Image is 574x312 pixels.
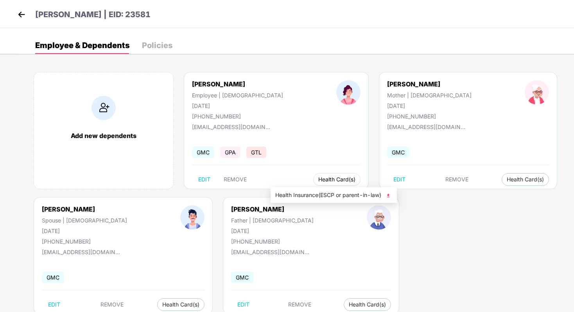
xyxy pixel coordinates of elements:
[42,205,127,213] div: [PERSON_NAME]
[42,238,127,245] div: [PHONE_NUMBER]
[525,80,549,104] img: profileImage
[192,124,270,130] div: [EMAIL_ADDRESS][DOMAIN_NAME]
[282,298,317,311] button: REMOVE
[162,303,199,307] span: Health Card(s)
[246,147,266,158] span: GTL
[344,298,391,311] button: Health Card(s)
[217,173,253,186] button: REMOVE
[42,228,127,234] div: [DATE]
[157,298,204,311] button: Health Card(s)
[387,147,409,158] span: GMC
[192,173,217,186] button: EDIT
[439,173,475,186] button: REMOVE
[393,176,405,183] span: EDIT
[180,205,204,230] img: profileImage
[288,301,311,308] span: REMOVE
[35,41,129,49] div: Employee & Dependents
[224,176,247,183] span: REMOVE
[237,301,249,308] span: EDIT
[48,301,60,308] span: EDIT
[100,301,124,308] span: REMOVE
[336,80,361,104] img: profileImage
[231,298,256,311] button: EDIT
[275,191,392,199] span: Health Insurance(ESCP or parent-in-law)
[349,303,386,307] span: Health Card(s)
[502,173,549,186] button: Health Card(s)
[192,147,214,158] span: GMC
[231,249,309,255] div: [EMAIL_ADDRESS][DOMAIN_NAME]
[231,228,314,234] div: [DATE]
[231,238,314,245] div: [PHONE_NUMBER]
[387,173,412,186] button: EDIT
[16,9,27,20] img: back
[192,102,283,109] div: [DATE]
[367,205,391,230] img: profileImage
[42,132,165,140] div: Add new dependents
[35,9,151,21] p: [PERSON_NAME] | EID: 23581
[231,205,314,213] div: [PERSON_NAME]
[42,272,64,283] span: GMC
[91,96,116,120] img: addIcon
[192,113,283,120] div: [PHONE_NUMBER]
[384,192,392,199] img: svg+xml;base64,PHN2ZyB4bWxucz0iaHR0cDovL3d3dy53My5vcmcvMjAwMC9zdmciIHhtbG5zOnhsaW5rPSJodHRwOi8vd3...
[142,41,172,49] div: Policies
[192,80,283,88] div: [PERSON_NAME]
[231,217,314,224] div: Father | [DEMOGRAPHIC_DATA]
[387,80,472,88] div: [PERSON_NAME]
[231,272,253,283] span: GMC
[387,113,472,120] div: [PHONE_NUMBER]
[198,176,210,183] span: EDIT
[42,217,127,224] div: Spouse | [DEMOGRAPHIC_DATA]
[42,249,120,255] div: [EMAIL_ADDRESS][DOMAIN_NAME]
[42,298,66,311] button: EDIT
[507,178,544,181] span: Health Card(s)
[220,147,240,158] span: GPA
[387,92,472,99] div: Mother | [DEMOGRAPHIC_DATA]
[192,92,283,99] div: Employee | [DEMOGRAPHIC_DATA]
[313,173,361,186] button: Health Card(s)
[387,124,465,130] div: [EMAIL_ADDRESS][DOMAIN_NAME]
[445,176,468,183] span: REMOVE
[387,102,472,109] div: [DATE]
[318,178,355,181] span: Health Card(s)
[94,298,130,311] button: REMOVE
